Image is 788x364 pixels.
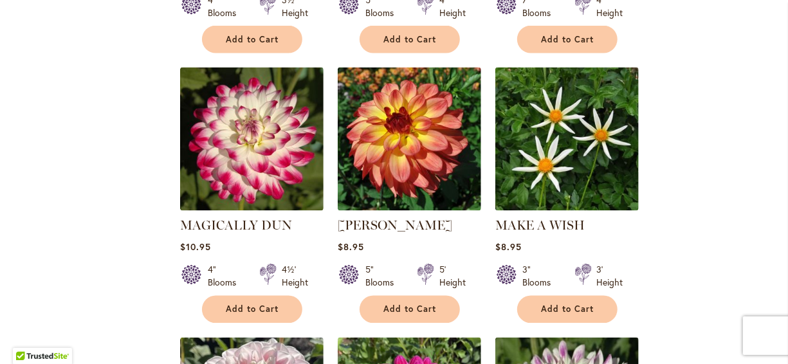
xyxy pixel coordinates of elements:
[202,26,302,53] button: Add to Cart
[180,201,324,214] a: MAGICALLY DUN
[338,201,481,214] a: MAI TAI
[495,241,522,253] span: $8.95
[208,264,244,289] div: 4" Blooms
[180,218,292,233] a: MAGICALLY DUN
[10,318,46,354] iframe: Launch Accessibility Center
[338,241,364,253] span: $8.95
[383,304,436,315] span: Add to Cart
[495,218,585,233] a: MAKE A WISH
[439,264,466,289] div: 5' Height
[282,264,308,289] div: 4½' Height
[523,264,559,289] div: 3" Blooms
[541,304,594,315] span: Add to Cart
[338,218,452,233] a: [PERSON_NAME]
[597,264,623,289] div: 3' Height
[495,201,639,214] a: MAKE A WISH
[360,296,460,323] button: Add to Cart
[517,296,618,323] button: Add to Cart
[180,241,211,253] span: $10.95
[360,26,460,53] button: Add to Cart
[338,68,481,211] img: MAI TAI
[180,68,324,211] img: MAGICALLY DUN
[383,34,436,45] span: Add to Cart
[226,34,279,45] span: Add to Cart
[495,68,639,211] img: MAKE A WISH
[226,304,279,315] span: Add to Cart
[541,34,594,45] span: Add to Cart
[365,264,401,289] div: 5" Blooms
[517,26,618,53] button: Add to Cart
[202,296,302,323] button: Add to Cart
